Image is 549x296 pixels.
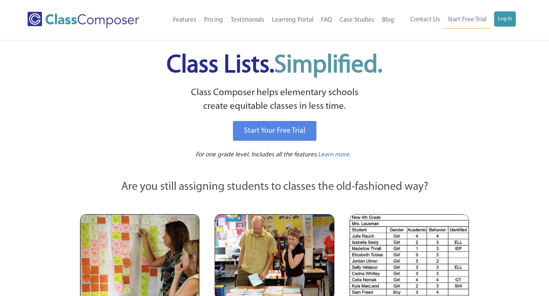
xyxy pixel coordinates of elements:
[233,121,316,141] a: Start Your Free Trial
[79,86,470,114] p: Class Composer helps elementary schools create equitable classes in less time.
[227,12,268,29] a: Testimonials
[336,12,378,29] a: Case Studies
[406,11,444,28] a: Contact Us
[157,12,398,29] nav: Header Menu
[318,150,351,160] a: Learn more.
[244,127,305,135] span: Start Your Free Trial
[378,12,398,29] a: Blog
[317,12,336,29] a: FAQ
[274,53,382,78] span: Simplified.
[444,11,490,29] a: Start Free Trial
[398,11,516,29] nav: Header Menu
[167,53,382,78] span: Class Lists.
[318,151,351,158] span: Learn more.
[196,151,318,158] span: For one grade level. Includes all the features.
[268,12,317,29] a: Learning Portal
[27,12,139,28] img: Class Composer
[80,179,469,196] p: Are you still assigning students to classes the old-fashioned way?
[169,12,200,29] a: Features
[494,11,516,27] a: Log In
[200,12,227,29] a: Pricing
